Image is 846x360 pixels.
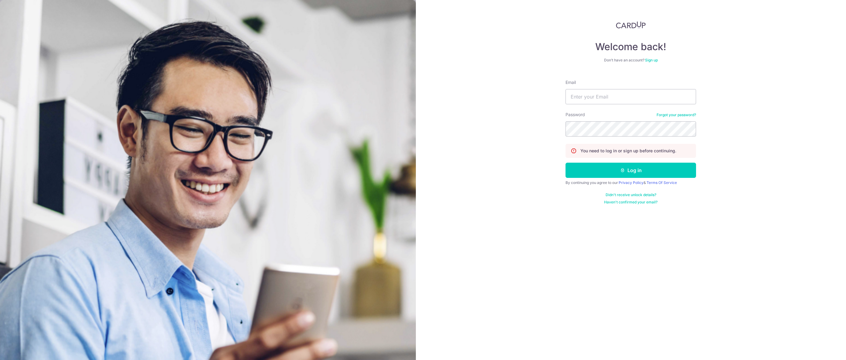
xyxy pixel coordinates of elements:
[566,180,696,185] div: By continuing you agree to our &
[566,58,696,63] div: Don’t have an account?
[566,41,696,53] h4: Welcome back!
[657,112,696,117] a: Forgot your password?
[604,200,657,205] a: Haven't confirmed your email?
[606,192,656,197] a: Didn't receive unlock details?
[619,180,644,185] a: Privacy Policy
[566,112,585,118] label: Password
[647,180,677,185] a: Terms Of Service
[566,89,696,104] input: Enter your Email
[645,58,658,62] a: Sign up
[616,21,646,29] img: CardUp Logo
[566,79,576,85] label: Email
[580,148,676,154] p: You need to log in or sign up before continuing.
[566,163,696,178] button: Log in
